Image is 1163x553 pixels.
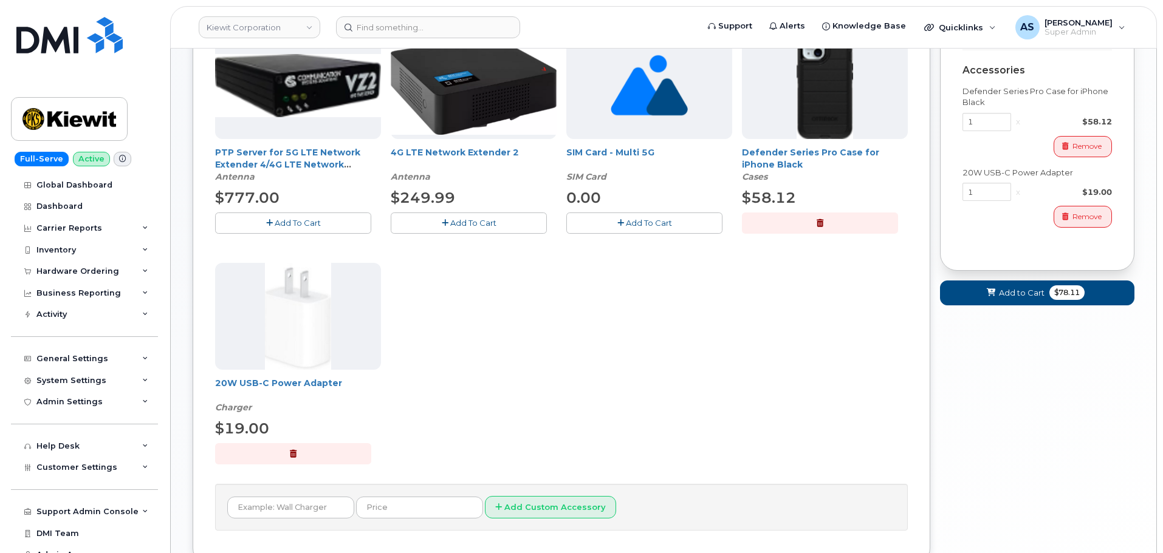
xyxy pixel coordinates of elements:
em: Charger [215,402,252,413]
a: Support [699,14,761,38]
span: AS [1020,20,1034,35]
span: Knowledge Base [832,20,906,32]
div: Accessories [962,65,1112,76]
div: 4G LTE Network Extender 2 [391,146,557,183]
span: $78.11 [1049,285,1085,300]
span: Add to Cart [999,287,1045,299]
iframe: Messenger Launcher [1110,500,1154,544]
button: Add To Cart [566,212,722,234]
img: apple20w.jpg [265,263,331,370]
img: Casa_Sysem.png [215,54,381,117]
input: Price [356,497,483,518]
div: Defender Series Pro Case for iPhone Black [742,146,908,183]
img: no_image_found-2caef05468ed5679b831cfe6fc140e25e0c280774317ffc20a367ab7fd17291e.png [611,32,688,139]
span: $777.00 [215,189,280,206]
span: Remove [1072,141,1102,152]
button: Remove [1054,136,1112,157]
button: Add to Cart $78.11 [940,280,1134,305]
button: Add To Cart [391,212,547,234]
button: Remove [1054,206,1112,227]
span: 0.00 [566,189,601,206]
a: Defender Series Pro Case for iPhone Black [742,147,879,170]
span: Add To Cart [450,218,496,228]
span: Alerts [780,20,805,32]
em: Cases [742,171,767,182]
span: Support [718,20,752,32]
a: SIM Card - Multi 5G [566,147,654,158]
span: [PERSON_NAME] [1045,18,1113,27]
div: $19.00 [1025,186,1112,198]
button: Add To Cart [215,212,371,234]
div: Alexander Strull [1007,15,1134,39]
button: Add Custom Accessory [485,496,616,518]
div: 20W USB-C Power Adapter [962,167,1112,178]
div: PTP Server for 5G LTE Network Extender 4/4G LTE Network Extender 3 [215,146,381,183]
div: x [1011,116,1025,127]
input: Example: Wall Charger [227,497,354,518]
span: Remove [1072,211,1102,222]
a: PTP Server for 5G LTE Network Extender 4/4G LTE Network Extender 3 [215,147,360,182]
em: Antenna [215,171,255,182]
a: 4G LTE Network Extender 2 [391,147,519,158]
div: Defender Series Pro Case for iPhone Black [962,86,1112,108]
a: 20W USB-C Power Adapter [215,378,342,388]
input: Find something... [336,16,520,38]
span: Quicklinks [939,22,983,32]
a: Kiewit Corporation [199,16,320,38]
span: $249.99 [391,189,455,206]
img: 4glte_extender.png [391,36,557,134]
span: Add To Cart [275,218,321,228]
em: SIM Card [566,171,606,182]
img: defenderiphone14.png [797,32,854,139]
a: Knowledge Base [814,14,914,38]
span: Super Admin [1045,27,1113,37]
div: 20W USB-C Power Adapter [215,377,381,413]
div: SIM Card - Multi 5G [566,146,732,183]
em: Antenna [391,171,430,182]
span: $58.12 [742,189,796,206]
a: Alerts [761,14,814,38]
div: Quicklinks [916,15,1004,39]
span: $19.00 [215,419,269,437]
span: Add To Cart [626,218,672,228]
div: x [1011,186,1025,198]
div: $58.12 [1025,116,1112,127]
